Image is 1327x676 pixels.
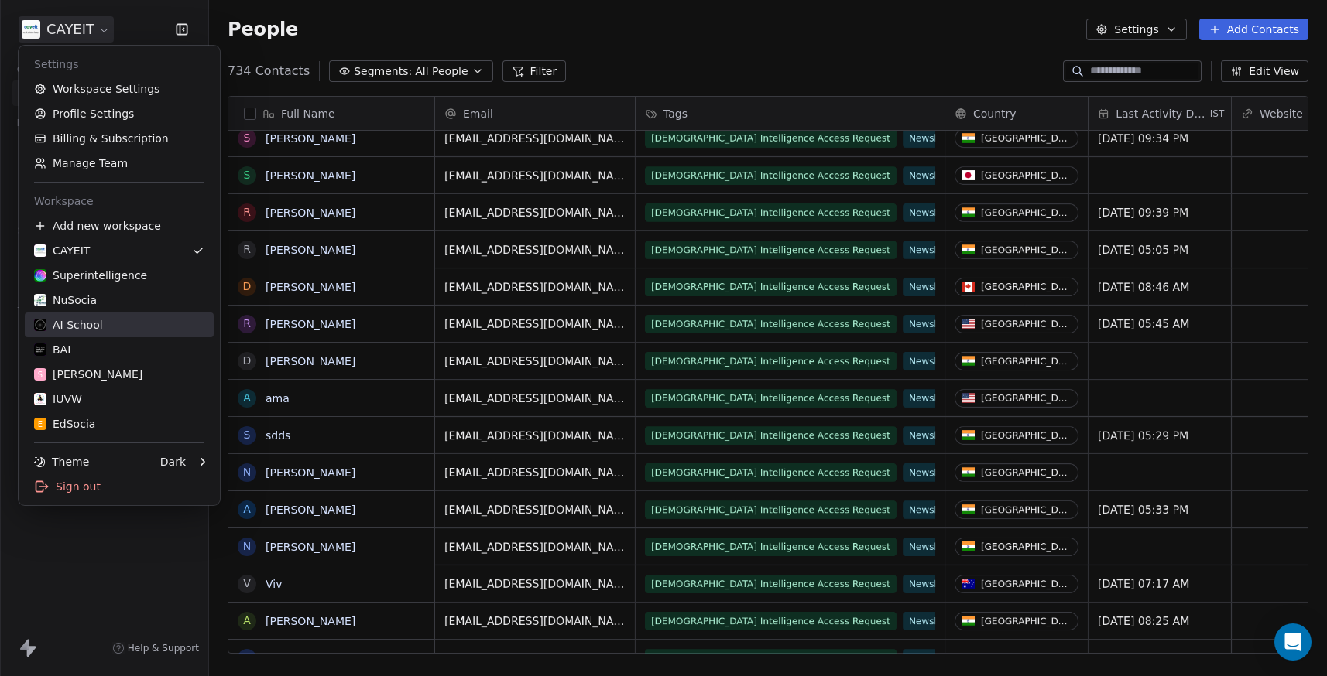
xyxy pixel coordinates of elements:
[34,319,46,331] img: 3.png
[25,151,214,176] a: Manage Team
[34,268,147,283] div: Superintelligence
[34,342,70,357] div: BAI
[34,317,103,333] div: AI School
[25,77,214,101] a: Workspace Settings
[38,369,43,381] span: S
[34,243,90,258] div: CAYEIT
[25,126,214,151] a: Billing & Subscription
[34,294,46,306] img: LOGO_1_WB.png
[34,393,46,405] img: VedicU.png
[38,418,43,430] span: E
[34,391,82,407] div: IUVW
[34,269,46,282] img: sinews%20copy.png
[25,52,214,77] div: Settings
[34,416,95,432] div: EdSocia
[160,454,186,469] div: Dark
[25,474,214,499] div: Sign out
[25,213,214,238] div: Add new workspace
[34,244,46,257] img: CAYEIT%20Square%20Logo.png
[25,101,214,126] a: Profile Settings
[25,189,214,213] div: Workspace
[34,292,97,308] div: NuSocia
[34,454,89,469] div: Theme
[34,367,142,382] div: [PERSON_NAME]
[34,343,46,356] img: bar1.webp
